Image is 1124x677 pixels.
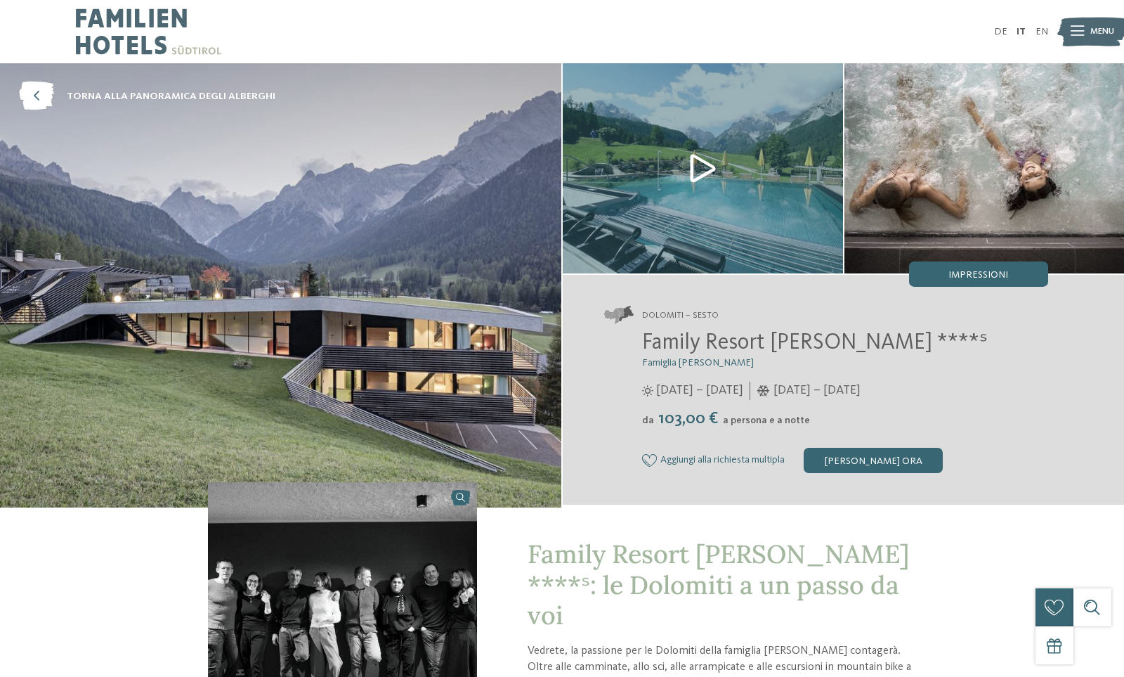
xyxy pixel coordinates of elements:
img: Il nostro family hotel a Sesto, il vostro rifugio sulle Dolomiti. [563,63,843,273]
i: Orari d'apertura estate [642,385,653,396]
a: IT [1017,27,1026,37]
span: Dolomiti – Sesto [642,309,719,322]
span: 103,00 € [655,411,721,427]
a: DE [994,27,1007,37]
span: [DATE] – [DATE] [773,382,861,399]
span: Family Resort [PERSON_NAME] ****ˢ: le Dolomiti a un passo da voi [528,538,909,631]
span: Famiglia [PERSON_NAME] [642,358,754,368]
a: EN [1035,27,1048,37]
span: Family Resort [PERSON_NAME] ****ˢ [642,332,988,354]
span: torna alla panoramica degli alberghi [67,89,275,103]
span: a persona e a notte [723,415,810,425]
i: Orari d'apertura inverno [757,385,770,396]
div: [PERSON_NAME] ora [804,448,943,473]
span: [DATE] – [DATE] [656,382,743,399]
span: da [642,415,654,425]
span: Impressioni [948,270,1008,280]
span: Menu [1090,25,1114,38]
a: torna alla panoramica degli alberghi [19,82,275,111]
span: Aggiungi alla richiesta multipla [660,455,785,466]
